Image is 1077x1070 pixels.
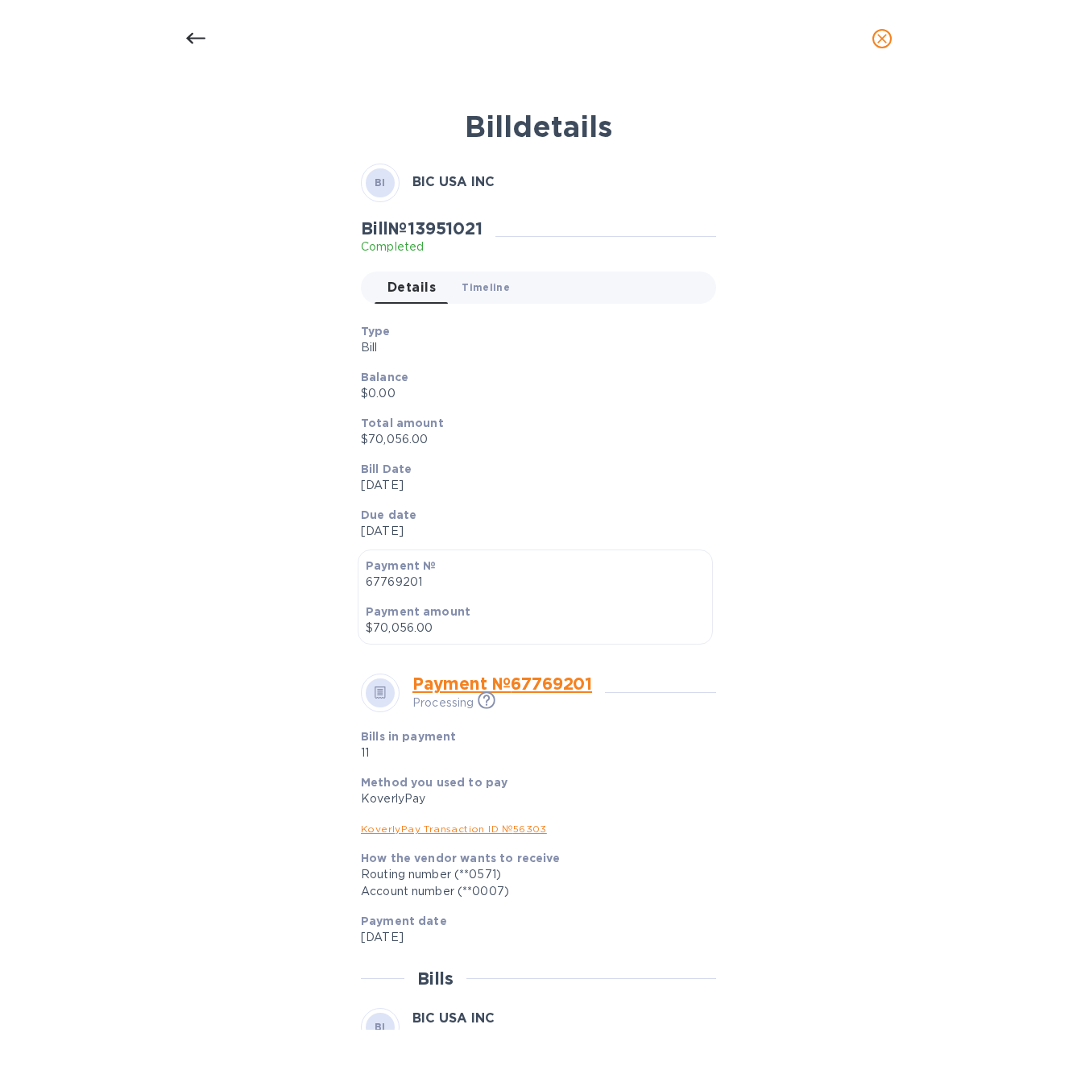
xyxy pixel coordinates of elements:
p: Bill [361,339,703,356]
b: Payment № [366,559,436,572]
p: [DATE] [361,929,703,946]
div: KoverlyPay [361,790,703,807]
p: $0.00 [361,385,703,402]
span: Details [387,276,436,299]
p: Completed [361,238,483,255]
a: Payment № 67769201 [412,674,592,694]
b: Bill Date [361,462,412,475]
b: Due date [361,508,416,521]
b: Payment amount [366,605,470,618]
a: KoverlyPay Transaction ID № 56303 [361,823,547,835]
p: 11 bills [412,1026,495,1043]
p: 67769201 [366,574,705,591]
b: BI [375,1021,386,1033]
h2: Bill № 13951021 [361,218,483,238]
b: Payment date [361,914,447,927]
button: close [863,19,901,58]
span: Timeline [462,279,510,296]
b: BI [375,176,386,189]
div: Routing number (**0571) [361,866,703,883]
p: 11 [361,744,589,761]
b: Bill details [465,109,612,144]
p: Processing [412,695,474,711]
b: Method you used to pay [361,776,507,789]
b: BIC USA INC [412,1010,495,1026]
div: Account number (**0007) [361,883,703,900]
p: $70,056.00 [366,620,705,637]
b: BIC USA INC [412,174,495,189]
b: How the vendor wants to receive [361,852,561,865]
b: Total amount [361,417,444,429]
p: [DATE] [361,523,703,540]
b: Type [361,325,391,338]
b: Balance [361,371,408,384]
h2: Bills [417,968,454,989]
b: Bills in payment [361,730,456,743]
p: [DATE] [361,477,703,494]
p: $70,056.00 [361,431,703,448]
